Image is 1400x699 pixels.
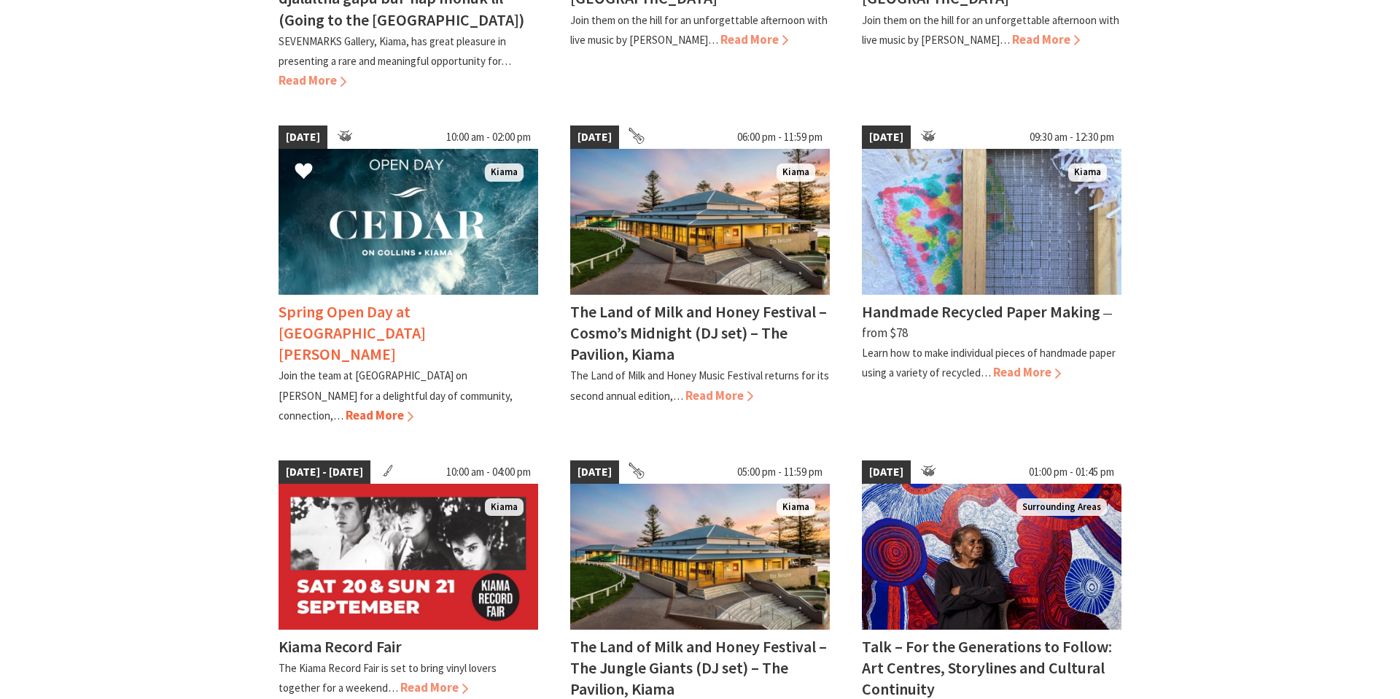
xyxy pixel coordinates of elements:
[862,149,1121,295] img: Handmade Paper
[439,125,538,149] span: 10:00 am - 02:00 pm
[993,364,1061,380] span: Read More
[570,125,619,149] span: [DATE]
[777,498,815,517] span: Kiama
[862,301,1100,322] h4: Handmade Recycled Paper Making
[1022,125,1121,149] span: 09:30 am - 12:30 pm
[485,163,524,182] span: Kiama
[570,13,828,47] p: Join them on the hill for an unforgettable afternoon with live music by [PERSON_NAME]…
[570,460,619,484] span: [DATE]
[1016,498,1107,517] span: Surrounding Areas
[279,636,402,657] h4: Kiama Record Fair
[570,636,827,699] h4: The Land of Milk and Honey Festival – The Jungle Giants (DJ set) – The Pavilion, Kiama
[720,31,788,47] span: Read More
[685,387,753,403] span: Read More
[570,368,829,402] p: The Land of Milk and Honey Music Festival returns for its second annual edition,…
[862,460,911,484] span: [DATE]
[485,498,524,517] span: Kiama
[279,661,497,695] p: The Kiama Record Fair is set to bring vinyl lovers together for a weekend…
[570,301,827,364] h4: The Land of Milk and Honey Festival – Cosmo’s Midnight (DJ set) – The Pavilion, Kiama
[279,125,538,425] a: [DATE] 10:00 am - 02:00 pm Kiama Spring Open Day at [GEOGRAPHIC_DATA][PERSON_NAME] Join the team ...
[1022,460,1121,484] span: 01:00 pm - 01:45 pm
[862,484,1121,630] img: Betty Pumani Kuntiwa stands in front of her large scale painting
[777,163,815,182] span: Kiama
[730,460,830,484] span: 05:00 pm - 11:59 pm
[730,125,830,149] span: 06:00 pm - 11:59 pm
[280,147,327,197] button: Click to Favourite Spring Open Day at Cedar on Collins
[862,125,911,149] span: [DATE]
[570,484,830,630] img: Land of Milk an Honey Festival
[439,460,538,484] span: 10:00 am - 04:00 pm
[862,125,1121,425] a: [DATE] 09:30 am - 12:30 pm Handmade Paper Kiama Handmade Recycled Paper Making ⁠— from $78 Learn ...
[1068,163,1107,182] span: Kiama
[570,149,830,295] img: Land of Milk an Honey Festival
[570,125,830,425] a: [DATE] 06:00 pm - 11:59 pm Land of Milk an Honey Festival Kiama The Land of Milk and Honey Festiv...
[279,368,513,422] p: Join the team at [GEOGRAPHIC_DATA] on [PERSON_NAME] for a delightful day of community, connection,…
[862,636,1112,699] h4: Talk – For the Generations to Follow: Art Centres, Storylines and Cultural Continuity
[862,346,1116,379] p: Learn how to make individual pieces of handmade paper using a variety of recycled…
[400,679,468,695] span: Read More
[279,125,327,149] span: [DATE]
[862,13,1119,47] p: Join them on the hill for an unforgettable afternoon with live music by [PERSON_NAME]…
[1012,31,1080,47] span: Read More
[279,460,370,484] span: [DATE] - [DATE]
[346,407,413,423] span: Read More
[279,301,426,364] h4: Spring Open Day at [GEOGRAPHIC_DATA][PERSON_NAME]
[279,72,346,88] span: Read More
[279,34,511,68] p: SEVENMARKS Gallery, Kiama, has great pleasure in presenting a rare and meaningful opportunity for…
